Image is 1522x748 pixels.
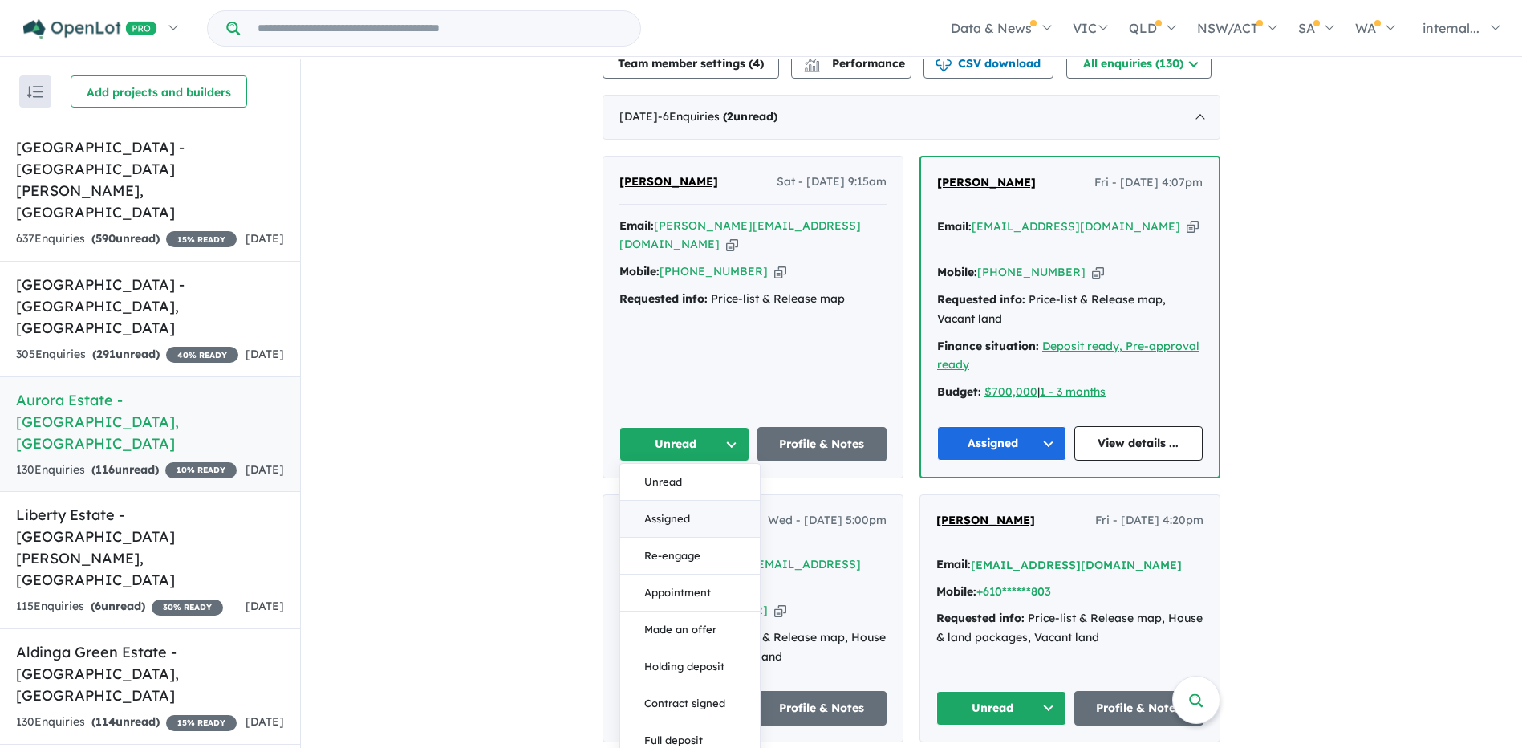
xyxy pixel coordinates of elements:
a: [EMAIL_ADDRESS][DOMAIN_NAME] [972,219,1180,234]
div: 130 Enquir ies [16,713,237,732]
span: [PERSON_NAME] [619,174,718,189]
span: [DATE] [246,714,284,729]
a: [PERSON_NAME][EMAIL_ADDRESS][DOMAIN_NAME] [619,218,861,252]
h5: Aldinga Green Estate - [GEOGRAPHIC_DATA] , [GEOGRAPHIC_DATA] [16,641,284,706]
button: Re-engage [620,538,760,575]
a: [PERSON_NAME] [937,173,1036,193]
a: $700,000 [984,384,1037,399]
button: All enquiries (130) [1066,47,1212,79]
button: Assigned [937,426,1066,461]
a: [PHONE_NUMBER] [660,264,768,278]
span: 116 [95,462,115,477]
span: Fri - [DATE] 4:20pm [1095,511,1203,531]
span: 15 % READY [166,231,237,247]
a: Profile & Notes [757,691,887,726]
span: 15 % READY [166,715,237,731]
strong: ( unread) [91,599,145,613]
span: Wed - [DATE] 5:00pm [768,511,887,531]
button: Copy [1187,218,1199,235]
button: [EMAIL_ADDRESS][DOMAIN_NAME] [971,557,1182,574]
strong: ( unread) [92,347,160,361]
span: 40 % READY [166,347,238,363]
div: 305 Enquir ies [16,345,238,364]
div: [DATE] [603,95,1220,140]
button: CSV download [923,47,1053,79]
strong: Requested info: [619,291,708,306]
button: Appointment [620,575,760,612]
div: | [937,383,1203,402]
span: Performance [806,56,905,71]
span: 590 [95,231,116,246]
div: 115 Enquir ies [16,597,223,616]
button: Unread [936,691,1066,726]
a: [PERSON_NAME] [936,511,1035,531]
button: Copy [774,602,786,619]
button: Team member settings (4) [603,47,779,79]
button: Copy [1092,264,1104,281]
span: Fri - [DATE] 4:07pm [1094,173,1203,193]
a: 1 - 3 months [1040,384,1106,399]
a: [PHONE_NUMBER] [977,265,1086,279]
strong: ( unread) [91,462,159,477]
strong: Email: [937,219,972,234]
img: Openlot PRO Logo White [23,19,157,39]
button: Add projects and builders [71,75,247,108]
div: Price-list & Release map [619,290,887,309]
strong: Finance situation: [937,339,1039,353]
h5: [GEOGRAPHIC_DATA] - [GEOGRAPHIC_DATA][PERSON_NAME] , [GEOGRAPHIC_DATA] [16,136,284,223]
span: [DATE] [246,231,284,246]
button: Assigned [620,501,760,538]
span: [DATE] [246,599,284,613]
span: 4 [753,56,760,71]
span: 2 [727,109,733,124]
div: 130 Enquir ies [16,461,237,480]
span: 291 [96,347,116,361]
strong: ( unread) [723,109,777,124]
strong: Budget: [937,384,981,399]
strong: Mobile: [619,264,660,278]
button: Unread [619,427,749,461]
img: sort.svg [27,86,43,98]
span: [DATE] [246,347,284,361]
a: Deposit ready, Pre-approval ready [937,339,1199,372]
span: 10 % READY [165,462,237,478]
span: 6 [95,599,101,613]
button: Performance [791,47,911,79]
img: download icon [936,56,952,72]
input: Try estate name, suburb, builder or developer [243,11,637,46]
a: Profile & Notes [1074,691,1204,726]
span: - 6 Enquir ies [658,109,777,124]
span: [PERSON_NAME] [936,513,1035,527]
span: [DATE] [246,462,284,477]
img: bar-chart.svg [804,61,820,71]
span: [PERSON_NAME] [937,175,1036,189]
button: Copy [774,263,786,280]
a: View details ... [1074,426,1203,461]
h5: Aurora Estate - [GEOGRAPHIC_DATA] , [GEOGRAPHIC_DATA] [16,389,284,454]
div: 637 Enquir ies [16,230,237,249]
div: Price-list & Release map, House & land packages, Vacant land [936,609,1203,648]
strong: Email: [619,218,654,233]
button: Contract signed [620,685,760,722]
a: [PERSON_NAME] [619,173,718,192]
button: Unread [620,464,760,501]
span: Sat - [DATE] 9:15am [777,173,887,192]
strong: ( unread) [91,714,160,729]
strong: Requested info: [936,611,1025,625]
h5: [GEOGRAPHIC_DATA] - [GEOGRAPHIC_DATA] , [GEOGRAPHIC_DATA] [16,274,284,339]
a: Profile & Notes [757,427,887,461]
h5: Liberty Estate - [GEOGRAPHIC_DATA][PERSON_NAME] , [GEOGRAPHIC_DATA] [16,504,284,591]
strong: Requested info: [937,292,1025,307]
strong: Mobile: [937,265,977,279]
div: Price-list & Release map, Vacant land [937,291,1203,329]
button: Made an offer [620,612,760,648]
button: Copy [726,236,738,253]
span: 114 [95,714,116,729]
span: 30 % READY [152,600,223,616]
strong: Email: [936,557,971,571]
strong: ( unread) [91,231,160,246]
strong: Mobile: [936,584,976,599]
